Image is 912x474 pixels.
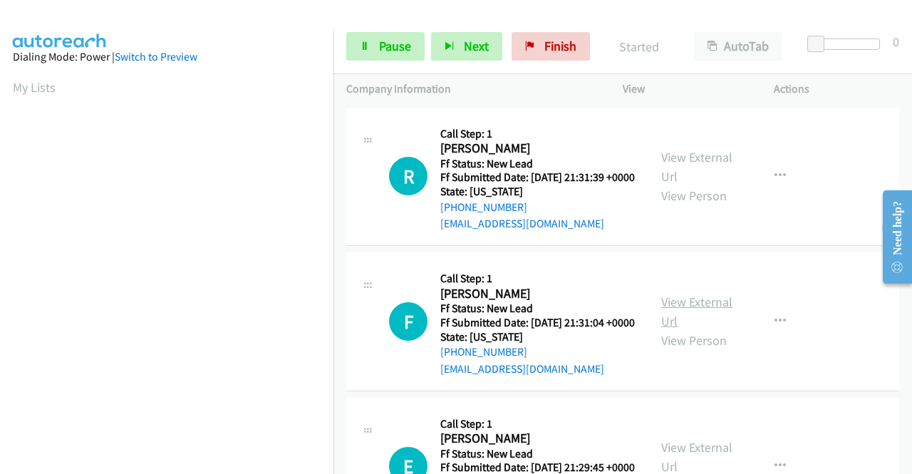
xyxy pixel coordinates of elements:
[544,38,576,54] span: Finish
[346,32,425,61] a: Pause
[464,38,489,54] span: Next
[661,332,727,349] a: View Person
[871,180,912,294] iframe: Resource Center
[623,81,748,98] p: View
[440,217,604,230] a: [EMAIL_ADDRESS][DOMAIN_NAME]
[440,330,635,344] h5: State: [US_STATE]
[440,447,635,461] h5: Ff Status: New Lead
[440,200,527,214] a: [PHONE_NUMBER]
[440,345,527,359] a: [PHONE_NUMBER]
[440,157,635,171] h5: Ff Status: New Lead
[440,127,635,141] h5: Call Step: 1
[440,286,631,302] h2: [PERSON_NAME]
[661,149,732,185] a: View External Url
[512,32,590,61] a: Finish
[440,362,604,376] a: [EMAIL_ADDRESS][DOMAIN_NAME]
[814,38,880,50] div: Delay between calls (in seconds)
[440,140,631,157] h2: [PERSON_NAME]
[389,157,427,195] h1: R
[389,302,427,341] div: The call is yet to be attempted
[379,38,411,54] span: Pause
[661,294,732,329] a: View External Url
[440,185,635,199] h5: State: [US_STATE]
[440,302,635,316] h5: Ff Status: New Lead
[893,32,899,51] div: 0
[389,302,427,341] h1: F
[440,170,635,185] h5: Ff Submitted Date: [DATE] 21:31:39 +0000
[440,272,635,286] h5: Call Step: 1
[389,157,427,195] div: The call is yet to be attempted
[661,187,727,204] a: View Person
[346,81,597,98] p: Company Information
[115,50,197,63] a: Switch to Preview
[694,32,782,61] button: AutoTab
[609,37,668,56] p: Started
[13,48,321,66] div: Dialing Mode: Power |
[774,81,899,98] p: Actions
[440,431,631,447] h2: [PERSON_NAME]
[431,32,502,61] button: Next
[13,79,56,96] a: My Lists
[440,417,635,431] h5: Call Step: 1
[440,316,635,330] h5: Ff Submitted Date: [DATE] 21:31:04 +0000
